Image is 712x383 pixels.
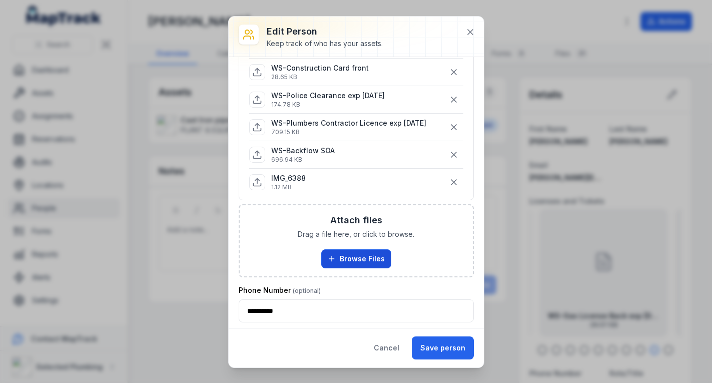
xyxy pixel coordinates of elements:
[271,146,335,156] p: WS-Backflow SOA
[271,128,426,136] p: 709.15 KB
[365,336,408,359] button: Cancel
[321,249,391,268] button: Browse Files
[267,39,383,49] div: Keep track of who has your assets.
[271,118,426,128] p: WS-Plumbers Contractor Licence exp [DATE]
[271,73,369,81] p: 28.65 KB
[271,91,385,101] p: WS-Police Clearance exp [DATE]
[239,285,321,295] label: Phone Number
[271,156,335,164] p: 696.94 KB
[271,101,385,109] p: 174.78 KB
[271,173,306,183] p: IMG_6388
[412,336,474,359] button: Save person
[271,183,306,191] p: 1.12 MB
[267,25,383,39] h3: Edit person
[298,229,414,239] span: Drag a file here, or click to browse.
[271,63,369,73] p: WS-Construction Card front
[330,213,382,227] h3: Attach files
